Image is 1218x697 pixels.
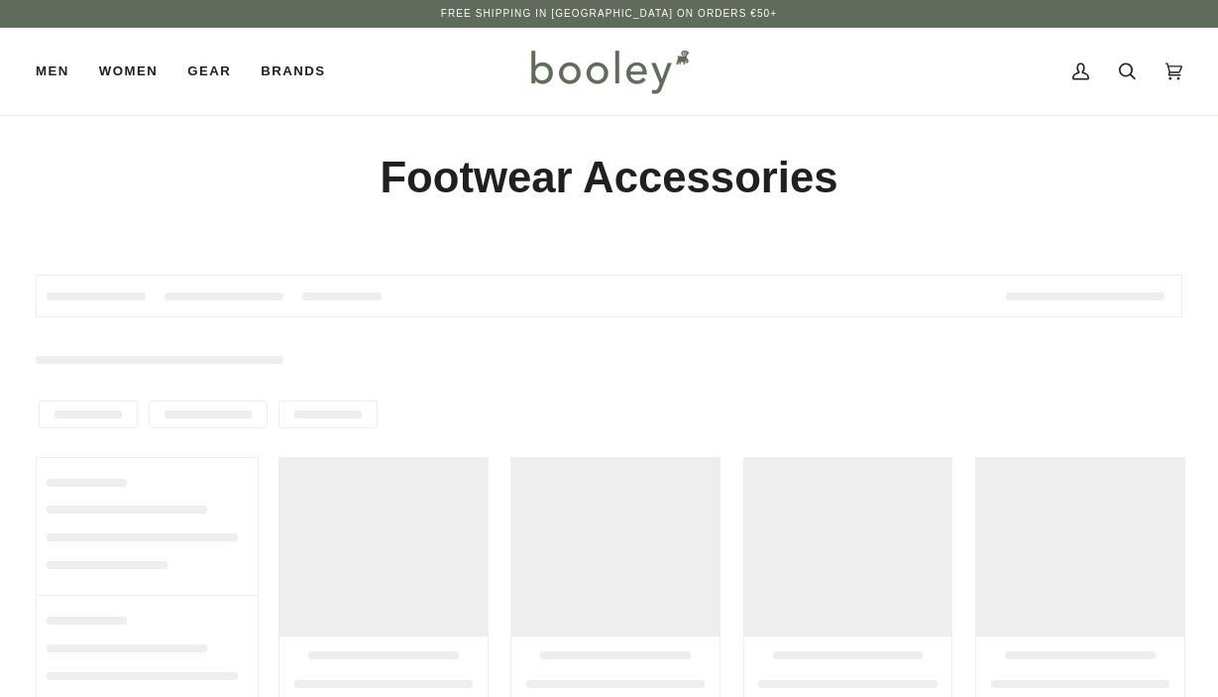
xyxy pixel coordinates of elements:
[261,61,325,81] span: Brands
[441,6,777,22] p: Free Shipping in [GEOGRAPHIC_DATA] on Orders €50+
[187,61,231,81] span: Gear
[36,28,84,115] a: Men
[99,61,158,81] span: Women
[246,28,340,115] a: Brands
[36,61,69,81] span: Men
[84,28,172,115] a: Women
[522,43,696,100] img: Booley
[172,28,246,115] a: Gear
[36,151,1182,205] h1: Footwear Accessories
